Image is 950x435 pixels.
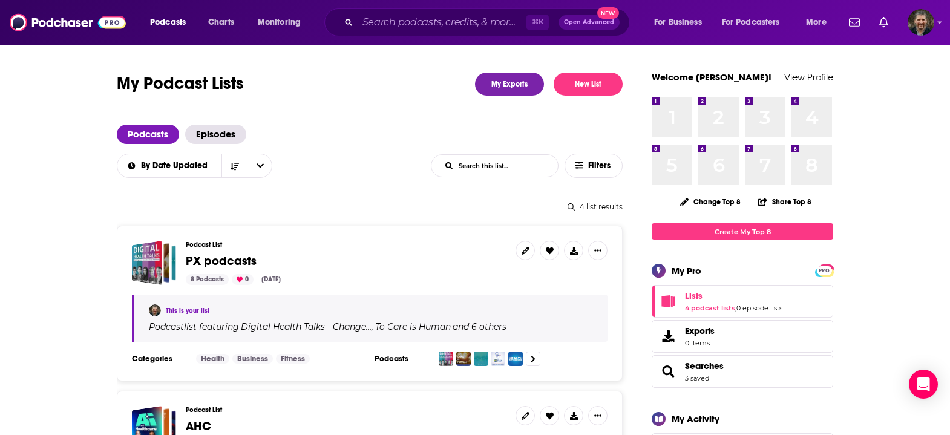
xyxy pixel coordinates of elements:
span: Monitoring [258,14,301,31]
img: Digital Health Talks - Changemakers Focused on Fixing Healthcare [439,352,453,366]
div: 0 [232,274,254,285]
a: Podcasts [117,125,179,144]
a: Exports [652,320,833,353]
h1: My Podcast Lists [117,73,244,96]
span: 0 items [685,339,715,347]
span: AHC [186,419,211,434]
span: Lists [685,290,703,301]
div: 4 list results [117,202,623,211]
a: Show notifications dropdown [844,12,865,33]
img: Vince Galloro [149,304,161,316]
span: Exports [685,325,715,336]
a: Welcome [PERSON_NAME]! [652,71,771,83]
span: Open Advanced [564,19,614,25]
a: My Exports [475,73,544,96]
div: [DATE] [257,274,286,285]
a: Searches [685,361,724,371]
button: open menu [142,13,201,32]
a: To Care is Human [373,322,451,332]
span: More [806,14,827,31]
a: 4 podcast lists [685,304,735,312]
p: and 6 others [453,321,506,332]
a: Digital Health Talks - Change… [239,322,372,332]
h2: Choose List sort [117,154,272,178]
button: Change Top 8 [673,194,748,209]
input: Search podcasts, credits, & more... [358,13,526,32]
div: Open Intercom Messenger [909,370,938,399]
a: Create My Top 8 [652,223,833,240]
button: open menu [117,162,222,170]
a: AHC [186,420,211,433]
span: Logged in as vincegalloro [908,9,934,36]
button: Sort Direction [221,154,247,177]
a: This is your list [166,307,209,315]
span: For Business [654,14,702,31]
a: Business [232,354,273,364]
a: Show notifications dropdown [874,12,893,33]
button: Filters [565,154,623,178]
img: The PX Talk Podcast [491,352,505,366]
a: Lists [685,290,782,301]
a: View Profile [784,71,833,83]
span: By Date Updated [141,162,212,170]
a: PRO [817,266,831,275]
h3: Podcasts [375,354,429,364]
button: open menu [646,13,717,32]
button: Show More Button [588,241,608,260]
h3: Categories [132,354,186,364]
button: Share Top 8 [758,190,812,214]
span: For Podcasters [722,14,780,31]
img: Podchaser - Follow, Share and Rate Podcasts [10,11,126,34]
h3: Podcast List [186,241,506,249]
a: Health [196,354,229,364]
span: New [597,7,619,19]
span: Filters [588,162,612,170]
button: Open AdvancedNew [559,15,620,30]
span: Podcasts [150,14,186,31]
span: ⌘ K [526,15,549,30]
img: To Care is Human [456,352,471,366]
button: Show More Button [588,406,608,425]
span: Searches [652,355,833,388]
button: open menu [714,13,798,32]
img: User Profile [908,9,934,36]
span: Charts [208,14,234,31]
button: open menu [798,13,842,32]
h3: Podcast List [186,406,506,414]
a: Episodes [185,125,246,144]
a: 3 saved [685,374,709,382]
button: open menu [249,13,316,32]
a: Searches [656,363,680,380]
img: Health Impressions: Authority, Acquisition, Retention [508,352,523,366]
button: New List [554,73,623,96]
a: Charts [200,13,241,32]
h4: To Care is Human [375,322,451,332]
div: Search podcasts, credits, & more... [336,8,641,36]
a: Fitness [276,354,310,364]
a: PX podcasts [186,255,257,268]
img: Digital Pulse Podcast [474,352,488,366]
button: Show profile menu [908,9,934,36]
span: Exports [656,328,680,345]
button: open menu [247,154,272,177]
span: PX podcasts [186,253,257,269]
span: Lists [652,285,833,318]
div: My Pro [672,265,701,276]
span: , [372,321,373,332]
a: 0 episode lists [736,304,782,312]
a: PX podcasts [132,241,176,285]
div: My Activity [672,413,719,425]
div: 8 Podcasts [186,274,229,285]
a: Lists [656,293,680,310]
span: , [735,304,736,312]
h4: Digital Health Talks - Change… [241,322,372,332]
div: Podcast list featuring [149,321,593,332]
